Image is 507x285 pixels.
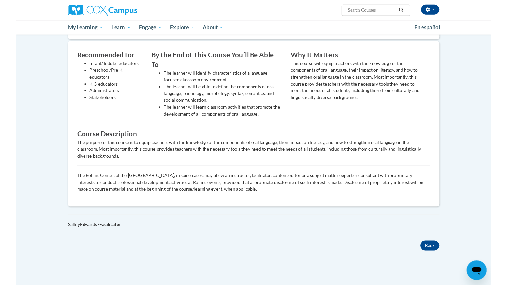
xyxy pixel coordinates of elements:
span: Learn [102,25,123,33]
p: The Rollins Center, of the [GEOGRAPHIC_DATA], in some cases, may allow an instructor, facilitator... [65,184,442,205]
div: Main menu [46,22,461,37]
value: This course will equip teachers with the knowledge of the components of oral language, their impa... [293,65,430,107]
a: En español [420,22,456,36]
li: Preschool/Pre-K educators [79,71,135,86]
li: Stakeholders [79,100,135,108]
li: K-3 educators [79,86,135,93]
a: My Learning [51,22,98,37]
span: About [199,25,221,33]
li: The learner will be able to define the components of oral language, phonology, morphology, syntax... [158,89,283,111]
li: The learner will learn classroom activities that promote the development of all components of ora... [158,111,283,125]
span: Explore [164,25,191,33]
a: Explore [160,22,195,37]
span: En español [424,26,452,33]
h3: Why It Matters [293,54,432,64]
b: Facilitator [89,236,112,242]
div: SalleyEdwards - [55,236,452,243]
img: Cox Campus [55,5,129,17]
button: Search [406,7,416,15]
li: Administrators [79,93,135,100]
a: About [195,22,226,37]
li: Infant/Toddler educators [79,64,135,71]
span: My Learning [55,25,93,33]
a: Engage [127,22,160,37]
button: Back [431,257,452,267]
input: Search Courses [353,7,406,15]
button: Account Settings [432,5,452,16]
a: Learn [98,22,127,37]
h3: Course Description [65,138,442,148]
div: The purpose of this course is to equip teachers with the knowledge of the components of oral lang... [65,148,442,170]
span: Engage [131,25,156,33]
li: The learner will identify characteristics of a language-focused classroom environment. [158,74,283,89]
h3: Recommended for [65,54,135,64]
h3: By the End of This Course Youʹll Be Able To [145,54,283,74]
a: Cox Campus [55,5,181,17]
